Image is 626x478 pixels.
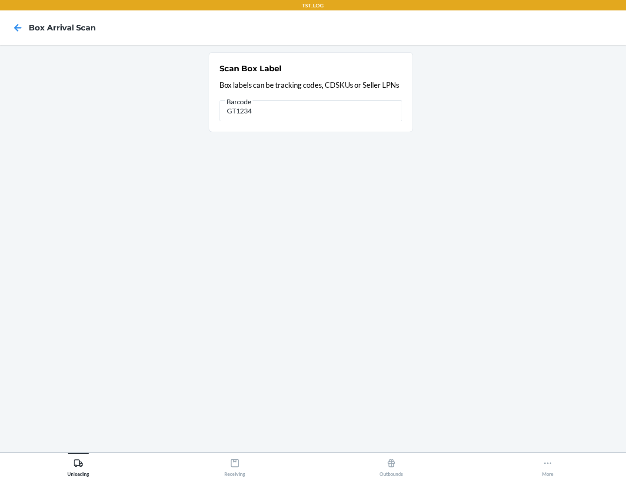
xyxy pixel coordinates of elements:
[542,455,553,477] div: More
[469,453,626,477] button: More
[220,80,402,91] p: Box labels can be tracking codes, CDSKUs or Seller LPNs
[380,455,403,477] div: Outbounds
[220,100,402,121] input: Barcode
[224,455,245,477] div: Receiving
[313,453,469,477] button: Outbounds
[302,2,324,10] p: TST_LOG
[225,97,253,106] span: Barcode
[156,453,313,477] button: Receiving
[220,63,281,74] h2: Scan Box Label
[67,455,89,477] div: Unloading
[29,22,96,33] h4: Box Arrival Scan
